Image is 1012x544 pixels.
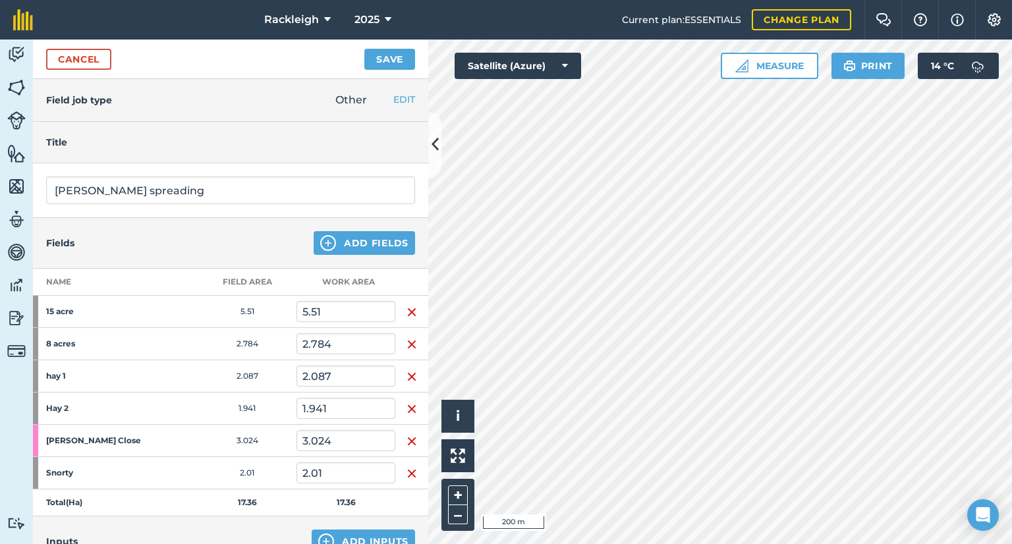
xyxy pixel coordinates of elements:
[843,58,856,74] img: svg+xml;base64,PHN2ZyB4bWxucz0iaHR0cDovL3d3dy53My5vcmcvMjAwMC9zdmciIHdpZHRoPSIxOSIgaGVpZ2h0PSIyNC...
[951,12,964,28] img: svg+xml;base64,PHN2ZyB4bWxucz0iaHR0cDovL3d3dy53My5vcmcvMjAwMC9zdmciIHdpZHRoPSIxNyIgaGVpZ2h0PSIxNy...
[407,433,417,449] img: svg+xml;base64,PHN2ZyB4bWxucz0iaHR0cDovL3d3dy53My5vcmcvMjAwMC9zdmciIHdpZHRoPSIxNiIgaGVpZ2h0PSIyNC...
[46,177,415,204] input: What needs doing?
[337,497,356,507] strong: 17.36
[46,339,149,349] strong: 8 acres
[393,92,415,107] button: EDIT
[967,499,999,531] div: Open Intercom Messenger
[238,497,257,507] strong: 17.36
[456,408,460,424] span: i
[46,371,149,381] strong: hay 1
[198,360,296,393] td: 2.087
[314,231,415,255] button: Add Fields
[46,435,149,446] strong: [PERSON_NAME] Close
[622,13,741,27] span: Current plan : ESSENTIALS
[13,9,33,30] img: fieldmargin Logo
[7,275,26,295] img: svg+xml;base64,PD94bWwgdmVyc2lvbj0iMS4wIiBlbmNvZGluZz0idXRmLTgiPz4KPCEtLSBHZW5lcmF0b3I6IEFkb2JlIE...
[33,269,198,296] th: Name
[735,59,748,72] img: Ruler icon
[455,53,581,79] button: Satellite (Azure)
[46,135,415,150] h4: Title
[46,306,149,317] strong: 15 acre
[320,235,336,251] img: svg+xml;base64,PHN2ZyB4bWxucz0iaHR0cDovL3d3dy53My5vcmcvMjAwMC9zdmciIHdpZHRoPSIxNCIgaGVpZ2h0PSIyNC...
[448,485,468,505] button: +
[198,328,296,360] td: 2.784
[7,144,26,163] img: svg+xml;base64,PHN2ZyB4bWxucz0iaHR0cDovL3d3dy53My5vcmcvMjAwMC9zdmciIHdpZHRoPSI1NiIgaGVpZ2h0PSI2MC...
[46,49,111,70] a: Cancel
[986,13,1002,26] img: A cog icon
[407,337,417,352] img: svg+xml;base64,PHN2ZyB4bWxucz0iaHR0cDovL3d3dy53My5vcmcvMjAwMC9zdmciIHdpZHRoPSIxNiIgaGVpZ2h0PSIyNC...
[198,269,296,296] th: Field Area
[918,53,999,79] button: 14 °C
[7,111,26,130] img: svg+xml;base64,PD94bWwgdmVyc2lvbj0iMS4wIiBlbmNvZGluZz0idXRmLTgiPz4KPCEtLSBHZW5lcmF0b3I6IEFkb2JlIE...
[46,236,74,250] h4: Fields
[198,457,296,489] td: 2.01
[7,209,26,229] img: svg+xml;base64,PD94bWwgdmVyc2lvbj0iMS4wIiBlbmNvZGluZz0idXRmLTgiPz4KPCEtLSBHZW5lcmF0b3I6IEFkb2JlIE...
[965,53,991,79] img: svg+xml;base64,PD94bWwgdmVyc2lvbj0iMS4wIiBlbmNvZGluZz0idXRmLTgiPz4KPCEtLSBHZW5lcmF0b3I6IEFkb2JlIE...
[7,78,26,97] img: svg+xml;base64,PHN2ZyB4bWxucz0iaHR0cDovL3d3dy53My5vcmcvMjAwMC9zdmciIHdpZHRoPSI1NiIgaGVpZ2h0PSI2MC...
[752,9,851,30] a: Change plan
[407,401,417,417] img: svg+xml;base64,PHN2ZyB4bWxucz0iaHR0cDovL3d3dy53My5vcmcvMjAwMC9zdmciIHdpZHRoPSIxNiIgaGVpZ2h0PSIyNC...
[354,12,379,28] span: 2025
[364,49,415,70] button: Save
[46,403,149,414] strong: Hay 2
[335,94,367,106] span: Other
[407,304,417,320] img: svg+xml;base64,PHN2ZyB4bWxucz0iaHR0cDovL3d3dy53My5vcmcvMjAwMC9zdmciIHdpZHRoPSIxNiIgaGVpZ2h0PSIyNC...
[831,53,905,79] button: Print
[46,497,82,507] strong: Total ( Ha )
[407,466,417,481] img: svg+xml;base64,PHN2ZyB4bWxucz0iaHR0cDovL3d3dy53My5vcmcvMjAwMC9zdmciIHdpZHRoPSIxNiIgaGVpZ2h0PSIyNC...
[451,449,465,463] img: Four arrows, one pointing top left, one top right, one bottom right and the last bottom left
[448,505,468,524] button: –
[7,517,26,530] img: svg+xml;base64,PD94bWwgdmVyc2lvbj0iMS4wIiBlbmNvZGluZz0idXRmLTgiPz4KPCEtLSBHZW5lcmF0b3I6IEFkb2JlIE...
[7,308,26,328] img: svg+xml;base64,PD94bWwgdmVyc2lvbj0iMS4wIiBlbmNvZGluZz0idXRmLTgiPz4KPCEtLSBHZW5lcmF0b3I6IEFkb2JlIE...
[441,400,474,433] button: i
[721,53,818,79] button: Measure
[931,53,954,79] span: 14 ° C
[7,177,26,196] img: svg+xml;base64,PHN2ZyB4bWxucz0iaHR0cDovL3d3dy53My5vcmcvMjAwMC9zdmciIHdpZHRoPSI1NiIgaGVpZ2h0PSI2MC...
[46,468,149,478] strong: Snorty
[7,242,26,262] img: svg+xml;base64,PD94bWwgdmVyc2lvbj0iMS4wIiBlbmNvZGluZz0idXRmLTgiPz4KPCEtLSBHZW5lcmF0b3I6IEFkb2JlIE...
[198,425,296,457] td: 3.024
[7,45,26,65] img: svg+xml;base64,PD94bWwgdmVyc2lvbj0iMS4wIiBlbmNvZGluZz0idXRmLTgiPz4KPCEtLSBHZW5lcmF0b3I6IEFkb2JlIE...
[296,269,395,296] th: Work area
[198,296,296,328] td: 5.51
[407,369,417,385] img: svg+xml;base64,PHN2ZyB4bWxucz0iaHR0cDovL3d3dy53My5vcmcvMjAwMC9zdmciIHdpZHRoPSIxNiIgaGVpZ2h0PSIyNC...
[913,13,928,26] img: A question mark icon
[264,12,319,28] span: Rackleigh
[876,13,891,26] img: Two speech bubbles overlapping with the left bubble in the forefront
[46,93,112,107] h4: Field job type
[7,342,26,360] img: svg+xml;base64,PD94bWwgdmVyc2lvbj0iMS4wIiBlbmNvZGluZz0idXRmLTgiPz4KPCEtLSBHZW5lcmF0b3I6IEFkb2JlIE...
[198,393,296,425] td: 1.941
